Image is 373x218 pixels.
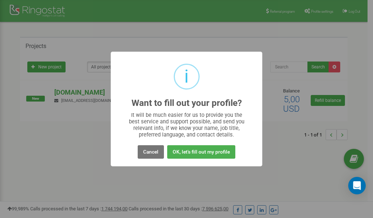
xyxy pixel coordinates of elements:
[184,65,189,88] div: i
[348,177,366,194] div: Open Intercom Messenger
[131,98,242,108] h2: Want to fill out your profile?
[125,112,248,138] div: It will be much easier for us to provide you the best service and support possible, and send you ...
[167,145,235,159] button: OK, let's fill out my profile
[138,145,164,159] button: Cancel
